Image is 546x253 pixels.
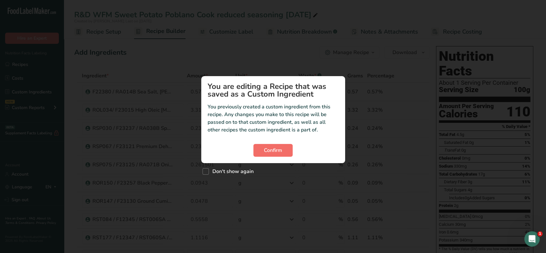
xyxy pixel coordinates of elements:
[524,231,540,247] iframe: Intercom live chat
[208,83,339,98] h1: You are editing a Recipe that was saved as a Custom Ingredient
[253,144,293,157] button: Confirm
[537,231,542,236] span: 1
[208,103,339,134] p: You previously created a custom ingredient from this recipe. Any changes you make to this recipe ...
[209,168,254,175] span: Don't show again
[264,146,282,154] span: Confirm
